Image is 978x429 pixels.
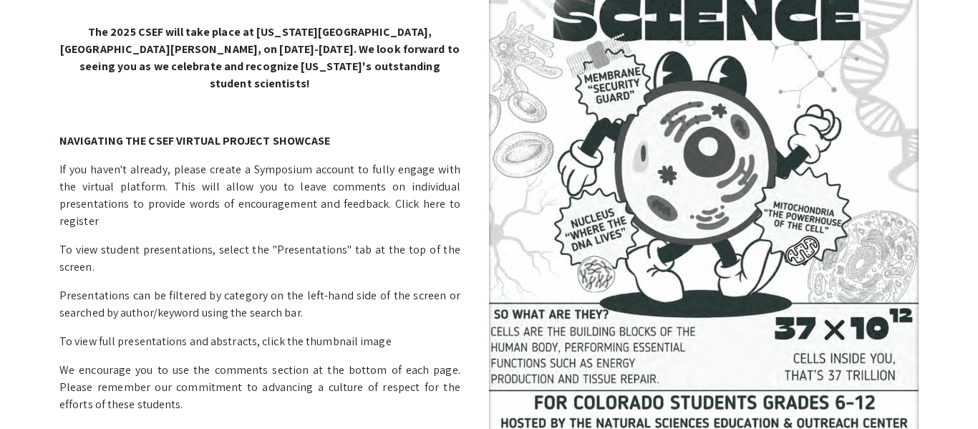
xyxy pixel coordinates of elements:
[59,133,330,148] strong: NAVIGATING THE CSEF VIRTUAL PROJECT SHOWCASE
[59,287,919,322] p: Presentations can be filtered by category on the left-hand side of the screen or searched by auth...
[60,24,460,91] strong: The 2025 CSEF will take place at [US_STATE][GEOGRAPHIC_DATA], [GEOGRAPHIC_DATA][PERSON_NAME], on ...
[59,333,919,350] p: To view full presentations and abstracts, click the thumbnail image
[59,161,919,230] p: If you haven't already, please create a Symposium account to fully engage with the virtual platfo...
[59,362,919,413] p: We encourage you to use the comments section at the bottom of each page. Please remember our comm...
[59,241,919,276] p: To view student presentations, select the "Presentations" tab at the top of the screen.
